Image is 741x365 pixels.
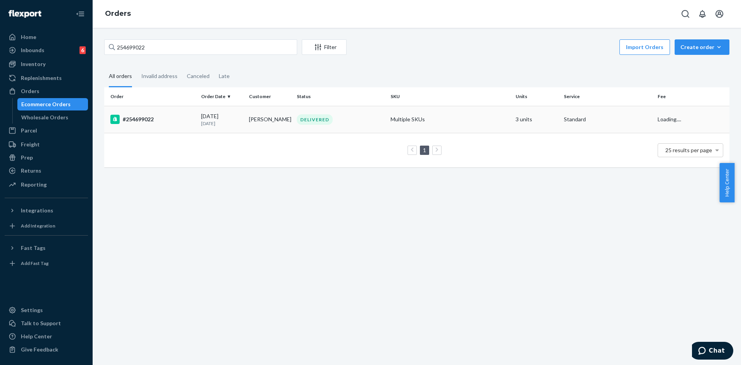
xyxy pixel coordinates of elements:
[5,257,88,270] a: Add Fast Tag
[5,165,88,177] a: Returns
[513,87,560,106] th: Units
[201,112,243,127] div: [DATE]
[21,181,47,188] div: Reporting
[21,260,49,267] div: Add Fast Tag
[17,111,88,124] a: Wholesale Orders
[109,66,132,87] div: All orders
[17,98,88,110] a: Ecommerce Orders
[680,43,724,51] div: Create order
[104,39,297,55] input: Search orders
[619,39,670,55] button: Import Orders
[719,163,734,202] button: Help Center
[302,43,346,51] div: Filter
[21,46,44,54] div: Inbounds
[5,151,88,164] a: Prep
[5,343,88,356] button: Give Feedback
[73,6,88,22] button: Close Navigation
[21,306,43,314] div: Settings
[219,66,230,86] div: Late
[5,304,88,316] a: Settings
[5,178,88,191] a: Reporting
[5,124,88,137] a: Parcel
[655,87,729,106] th: Fee
[246,106,294,133] td: [PERSON_NAME]
[21,33,36,41] div: Home
[655,106,729,133] td: Loading....
[21,167,41,175] div: Returns
[561,87,655,106] th: Service
[5,31,88,43] a: Home
[5,242,88,254] button: Fast Tags
[21,114,68,121] div: Wholesale Orders
[513,106,560,133] td: 3 units
[564,115,651,123] p: Standard
[665,147,712,153] span: 25 results per page
[21,60,46,68] div: Inventory
[5,58,88,70] a: Inventory
[421,147,428,153] a: Page 1 is your current page
[297,114,333,125] div: DELIVERED
[5,220,88,232] a: Add Integration
[21,74,62,82] div: Replenishments
[21,141,40,148] div: Freight
[5,138,88,151] a: Freight
[21,244,46,252] div: Fast Tags
[5,330,88,343] a: Help Center
[294,87,387,106] th: Status
[387,87,513,106] th: SKU
[21,222,55,229] div: Add Integration
[5,204,88,217] button: Integrations
[5,85,88,97] a: Orders
[21,154,33,161] div: Prep
[249,93,291,100] div: Customer
[21,100,71,108] div: Ecommerce Orders
[21,127,37,134] div: Parcel
[201,120,243,127] p: [DATE]
[21,207,53,214] div: Integrations
[692,342,733,361] iframe: Opens a widget where you can chat to one of our agents
[80,46,86,54] div: 6
[5,317,88,329] button: Talk to Support
[198,87,246,106] th: Order Date
[110,115,195,124] div: #254699022
[104,87,198,106] th: Order
[21,346,58,353] div: Give Feedback
[387,106,513,133] td: Multiple SKUs
[5,44,88,56] a: Inbounds6
[21,87,39,95] div: Orders
[712,6,727,22] button: Open account menu
[105,9,131,18] a: Orders
[675,39,729,55] button: Create order
[21,319,61,327] div: Talk to Support
[8,10,41,18] img: Flexport logo
[21,333,52,340] div: Help Center
[302,39,347,55] button: Filter
[695,6,710,22] button: Open notifications
[187,66,210,86] div: Canceled
[99,3,137,25] ol: breadcrumbs
[141,66,178,86] div: Invalid address
[5,72,88,84] a: Replenishments
[678,6,693,22] button: Open Search Box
